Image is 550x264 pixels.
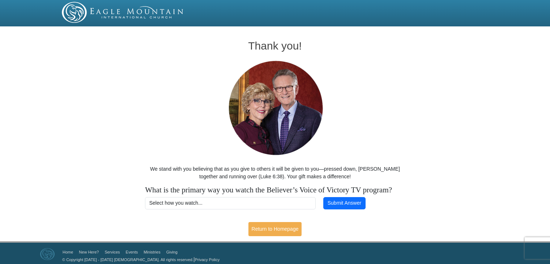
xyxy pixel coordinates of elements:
a: Home [63,250,73,254]
p: We stand with you believing that as you give to others it will be given to you—pressed down, [PER... [141,165,409,180]
a: Privacy Policy [195,257,219,262]
h4: What is the primary way you watch the Believer’s Voice of Victory TV program? [145,186,405,195]
h1: Thank you! [141,40,409,52]
img: Eagle Mountain International Church [40,248,55,260]
p: | [60,256,219,263]
a: Return to Homepage [248,222,302,236]
a: Events [126,250,138,254]
button: Submit Answer [323,197,365,209]
a: Services [105,250,120,254]
a: Giving [166,250,178,254]
a: Ministries [144,250,160,254]
a: New Here? [79,250,99,254]
img: EMIC [62,2,184,23]
img: Pastors George and Terri Pearsons [222,59,328,158]
a: © Copyright [DATE] - [DATE] [DEMOGRAPHIC_DATA]. All rights reserved. [62,257,193,262]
